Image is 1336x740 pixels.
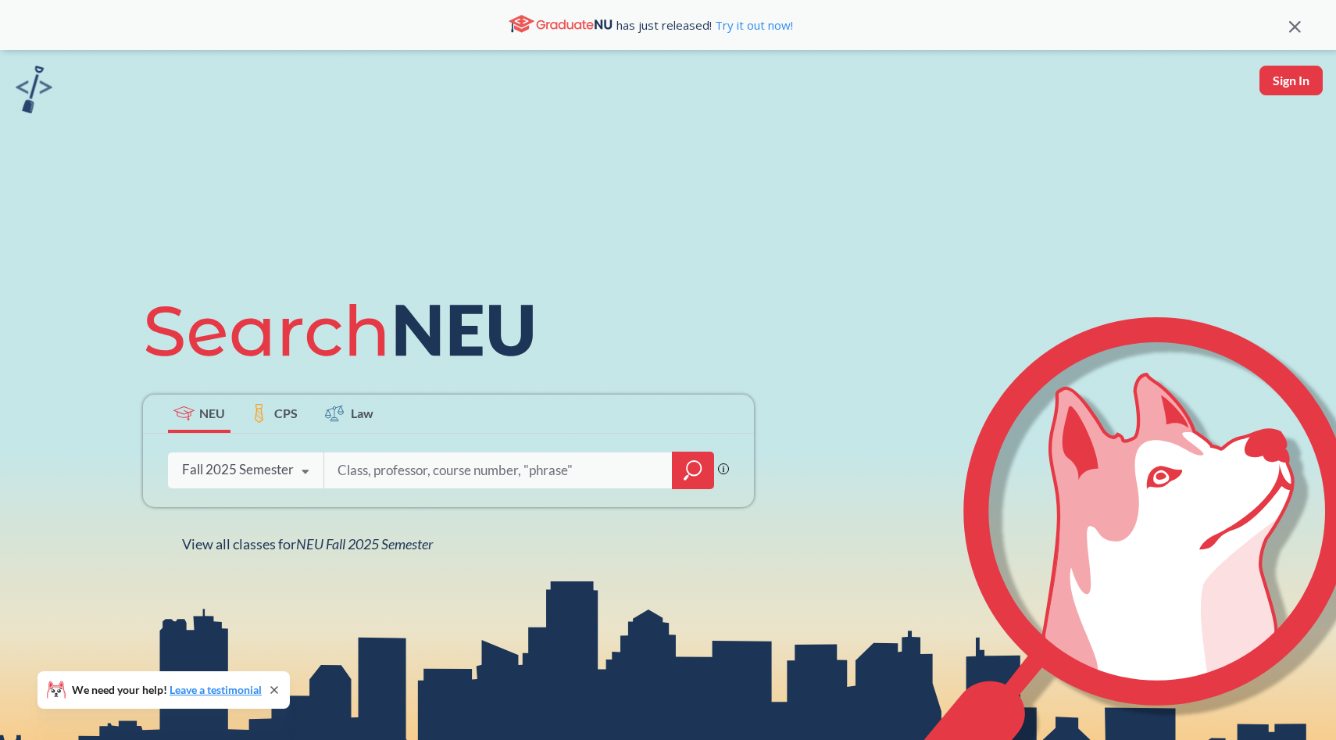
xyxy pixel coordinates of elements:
[1259,66,1323,95] button: Sign In
[296,535,433,552] span: NEU Fall 2025 Semester
[182,535,433,552] span: View all classes for
[199,404,225,422] span: NEU
[16,66,52,113] img: sandbox logo
[616,16,793,34] span: has just released!
[336,454,661,487] input: Class, professor, course number, "phrase"
[684,459,702,481] svg: magnifying glass
[182,461,294,478] div: Fall 2025 Semester
[274,404,298,422] span: CPS
[170,683,262,696] a: Leave a testimonial
[72,685,262,695] span: We need your help!
[712,17,793,33] a: Try it out now!
[16,66,52,118] a: sandbox logo
[672,452,714,489] div: magnifying glass
[351,404,373,422] span: Law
